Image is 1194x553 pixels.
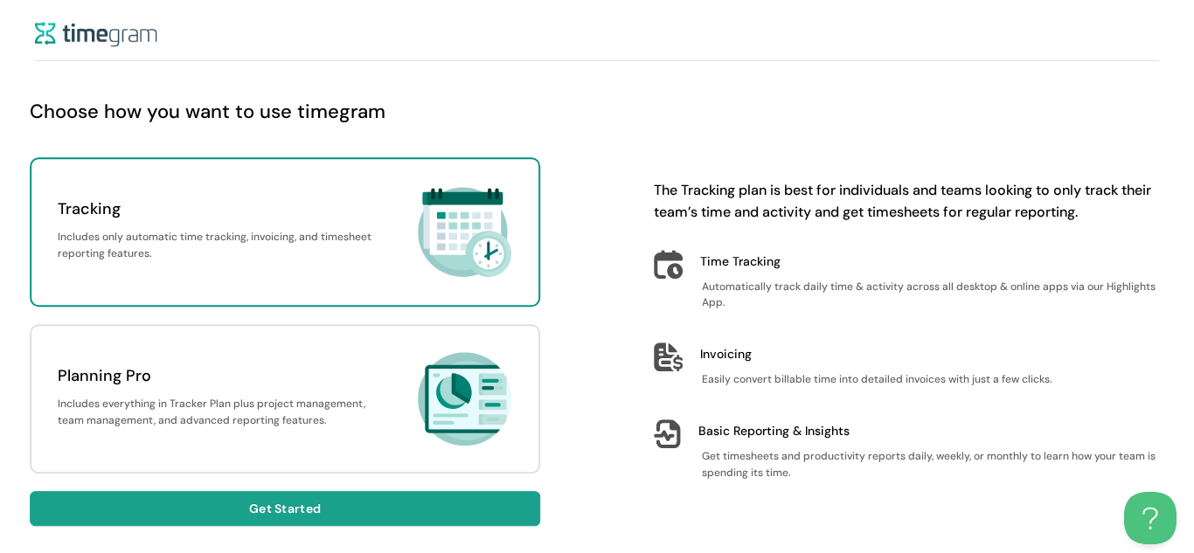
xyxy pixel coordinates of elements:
[654,343,683,372] img: Invoicing
[418,352,511,446] img: Planning Pro
[249,499,321,518] span: Get Started
[700,252,781,271] h1: Time Tracking
[654,180,1164,224] h1: The Tracking plan is best for individuals and teams looking to only track their team’s time and a...
[58,197,388,221] h1: Tracking
[30,97,1164,128] h1: Choose how you want to use timegram
[698,421,850,440] h1: Basic Reporting & Insights
[700,345,752,364] h1: Invoicing
[1124,492,1177,544] iframe: Toggle Customer Support
[30,157,540,307] div: TrackingIncludes only automatic time tracking, invoicing, and timesheet reporting features.Tracking
[418,185,511,279] img: Tracking
[30,324,540,474] div: Planning ProIncludes everything in Tracker Plan plus project management, team management, and adv...
[58,397,388,430] h1: Includes everything in Tracker Plan plus project management, team management, and advanced report...
[58,230,388,263] h1: Includes only automatic time tracking, invoicing, and timesheet reporting features.
[654,250,683,279] img: Time Tracking
[702,448,1164,481] h1: Get timesheets and productivity reports daily, weekly, or monthly to learn how your team is spend...
[702,279,1164,312] h1: Automatically track daily time & activity across all desktop & online apps via our Highlights App.
[654,419,681,448] img: Basic Reporting & Insights
[35,22,157,47] img: logo
[702,372,1164,389] h1: Easily convert billable time into detailed invoices with just a few clicks.
[58,363,388,388] h1: Planning Pro
[30,491,540,526] button: Get Started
